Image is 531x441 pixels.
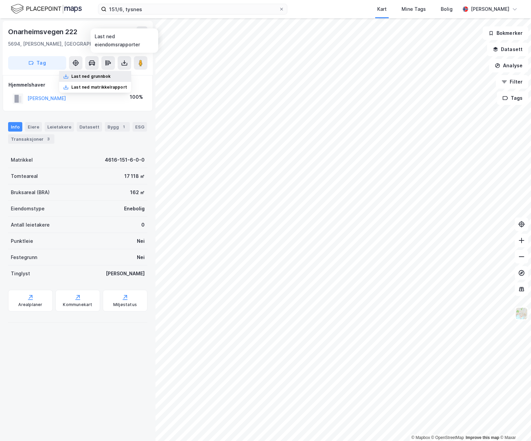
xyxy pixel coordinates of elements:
[11,253,37,261] div: Festegrunn
[63,302,92,307] div: Kommunekart
[431,435,464,440] a: OpenStreetMap
[466,435,499,440] a: Improve this map
[77,122,102,132] div: Datasett
[45,136,52,142] div: 3
[115,40,147,48] div: Tysnes, 151/6
[137,237,145,245] div: Nei
[11,156,33,164] div: Matrikkel
[411,435,430,440] a: Mapbox
[8,81,147,89] div: Hjemmelshaver
[8,56,66,70] button: Tag
[106,270,145,278] div: [PERSON_NAME]
[402,5,426,13] div: Mine Tags
[8,122,22,132] div: Info
[441,5,453,13] div: Bolig
[141,221,145,229] div: 0
[8,40,114,48] div: 5694, [PERSON_NAME], [GEOGRAPHIC_DATA]
[497,91,528,105] button: Tags
[8,26,78,37] div: Onarheimsvegen 222
[11,221,50,229] div: Antall leietakere
[113,302,137,307] div: Miljøstatus
[497,409,531,441] div: Kontrollprogram for chat
[8,134,54,144] div: Transaksjoner
[120,123,127,130] div: 1
[487,43,528,56] button: Datasett
[130,93,143,101] div: 100%
[11,237,33,245] div: Punktleie
[483,26,528,40] button: Bokmerker
[489,59,528,72] button: Analyse
[377,5,387,13] div: Kart
[124,172,145,180] div: 17 118 ㎡
[132,122,147,132] div: ESG
[105,122,130,132] div: Bygg
[515,307,528,320] img: Z
[471,5,509,13] div: [PERSON_NAME]
[11,270,30,278] div: Tinglyst
[124,205,145,213] div: Enebolig
[11,205,45,213] div: Eiendomstype
[105,156,145,164] div: 4616-151-6-0-0
[45,122,74,132] div: Leietakere
[137,253,145,261] div: Nei
[25,122,42,132] div: Eiere
[71,85,127,90] div: Last ned matrikkelrapport
[11,3,82,15] img: logo.f888ab2527a4732fd821a326f86c7f29.svg
[130,188,145,196] div: 162 ㎡
[18,302,42,307] div: Arealplaner
[11,188,50,196] div: Bruksareal (BRA)
[497,409,531,441] iframe: Chat Widget
[11,172,38,180] div: Tomteareal
[496,75,528,89] button: Filter
[71,74,111,79] div: Last ned grunnbok
[106,4,279,14] input: Søk på adresse, matrikkel, gårdeiere, leietakere eller personer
